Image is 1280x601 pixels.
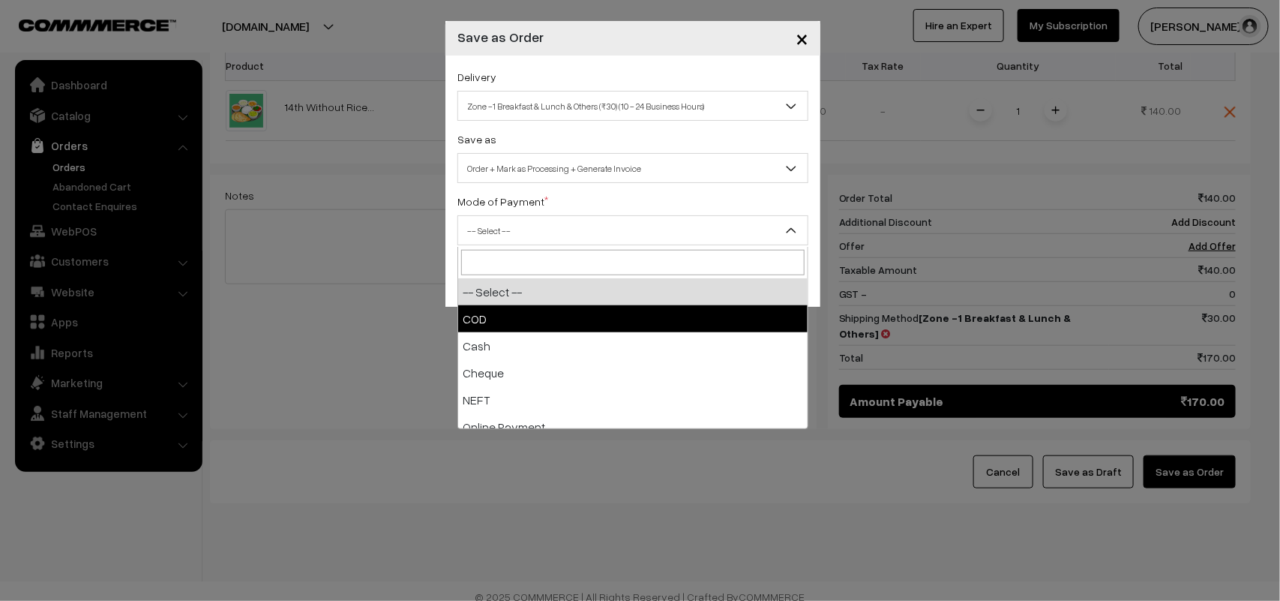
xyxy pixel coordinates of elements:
li: COD [458,305,808,332]
span: Zone -1 Breakfast & Lunch & Others (₹30) (10 - 24 Business Hours) [457,91,808,121]
h4: Save as Order [457,27,544,47]
li: -- Select -- [458,278,808,305]
li: Cheque [458,359,808,386]
span: Zone -1 Breakfast & Lunch & Others (₹30) (10 - 24 Business Hours) [458,93,808,119]
li: Cash [458,332,808,359]
button: Close [784,15,820,62]
span: Order + Mark as Processing + Generate Invoice [457,153,808,183]
li: Online Payment [458,413,808,440]
span: -- Select -- [457,215,808,245]
label: Delivery [457,69,496,85]
label: Save as [457,131,496,147]
li: NEFT [458,386,808,413]
label: Mode of Payment [457,194,548,209]
span: -- Select -- [458,218,808,244]
span: × [796,24,808,52]
span: Order + Mark as Processing + Generate Invoice [458,155,808,182]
